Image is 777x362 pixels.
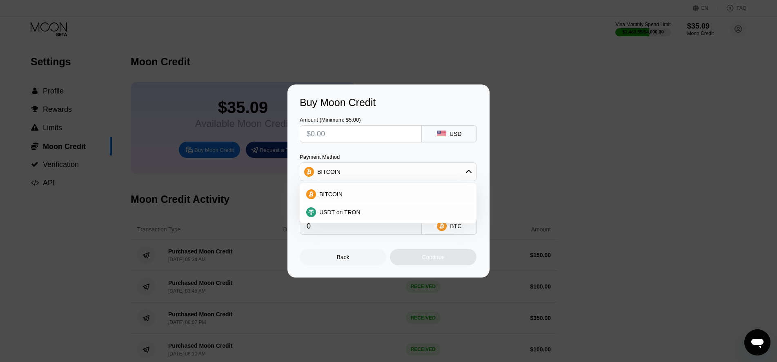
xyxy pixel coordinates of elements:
[300,164,476,180] div: BITCOIN
[300,97,477,109] div: Buy Moon Credit
[307,126,415,142] input: $0.00
[744,329,770,355] iframe: Button to launch messaging window
[302,204,474,220] div: USDT on TRON
[450,223,461,229] div: BTC
[300,249,386,265] div: Back
[317,169,341,175] div: BITCOIN
[300,154,476,160] div: Payment Method
[319,191,343,198] span: BITCOIN
[319,209,361,215] span: USDT on TRON
[300,117,422,123] div: Amount (Minimum: $5.00)
[302,186,474,202] div: BITCOIN
[450,131,462,137] div: USD
[337,254,350,260] div: Back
